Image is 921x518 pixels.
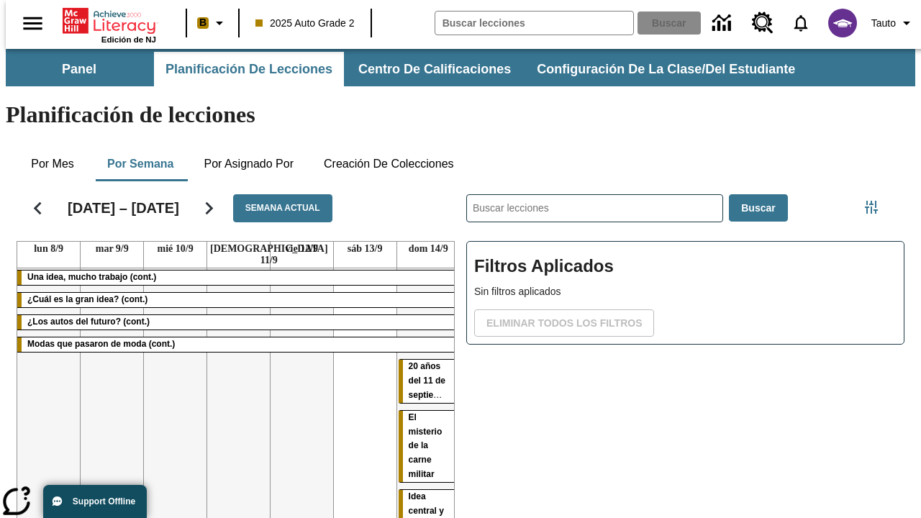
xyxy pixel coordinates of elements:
span: 20 años del 11 de septiembre [409,361,455,400]
img: avatar image [828,9,857,37]
button: Buscar [729,194,787,222]
div: ¿Los autos del futuro? (cont.) [17,315,460,330]
span: ¿Los autos del futuro? (cont.) [27,317,150,327]
button: Panel [7,52,151,86]
input: Buscar lecciones [467,195,722,222]
button: Centro de calificaciones [347,52,522,86]
a: Centro de información [704,4,743,43]
span: Modas que pasaron de moda (cont.) [27,339,175,349]
span: Support Offline [73,496,135,506]
button: Menú lateral de filtros [857,193,886,222]
span: Una idea, mucho trabajo (cont.) [27,272,156,282]
h2: [DATE] – [DATE] [68,199,179,217]
button: Configuración de la clase/del estudiante [525,52,807,86]
div: 20 años del 11 de septiembre [399,360,458,403]
button: Por asignado por [192,147,305,181]
div: Subbarra de navegación [6,49,915,86]
button: Seguir [191,190,227,227]
input: Buscar campo [435,12,633,35]
button: Boost El color de la clase es anaranjado claro. Cambiar el color de la clase. [191,10,234,36]
button: Escoja un nuevo avatar [820,4,866,42]
div: Subbarra de navegación [6,52,808,86]
button: Abrir el menú lateral [12,2,54,45]
a: 8 de septiembre de 2025 [31,242,66,256]
span: Tauto [871,16,896,31]
a: 14 de septiembre de 2025 [406,242,451,256]
span: 2025 Auto Grade 2 [255,16,355,31]
a: Portada [63,6,156,35]
a: 11 de septiembre de 2025 [207,242,331,268]
div: Una idea, mucho trabajo (cont.) [17,271,460,285]
a: 9 de septiembre de 2025 [93,242,132,256]
a: 13 de septiembre de 2025 [345,242,386,256]
a: 10 de septiembre de 2025 [155,242,196,256]
button: Planificación de lecciones [154,52,344,86]
h1: Planificación de lecciones [6,101,915,128]
button: Semana actual [233,194,332,222]
div: Modas que pasaron de moda (cont.) [17,337,460,352]
span: El misterio de la carne militar [409,412,443,480]
span: Edición de NJ [101,35,156,44]
a: Notificaciones [782,4,820,42]
div: Portada [63,5,156,44]
a: 12 de septiembre de 2025 [283,242,322,256]
button: Perfil/Configuración [866,10,921,36]
div: Filtros Aplicados [466,241,904,345]
p: Sin filtros aplicados [474,284,897,299]
button: Por semana [96,147,185,181]
button: Creación de colecciones [312,147,466,181]
button: Por mes [17,147,89,181]
span: ¿Cuál es la gran idea? (cont.) [27,294,148,304]
span: B [199,14,207,32]
a: Centro de recursos, Se abrirá en una pestaña nueva. [743,4,782,42]
div: ¿Cuál es la gran idea? (cont.) [17,293,460,307]
button: Support Offline [43,485,147,518]
button: Regresar [19,190,56,227]
h2: Filtros Aplicados [474,249,897,284]
div: El misterio de la carne militar [399,411,458,483]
